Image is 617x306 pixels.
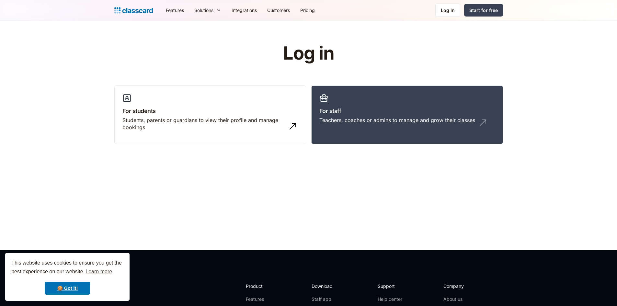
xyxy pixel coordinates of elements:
[469,7,498,14] div: Start for free
[226,3,262,17] a: Integrations
[311,85,503,144] a: For staffTeachers, coaches or admins to manage and grow their classes
[295,3,320,17] a: Pricing
[189,3,226,17] div: Solutions
[319,107,495,115] h3: For staff
[246,283,280,289] h2: Product
[319,117,475,124] div: Teachers, coaches or admins to manage and grow their classes
[441,7,455,14] div: Log in
[443,296,486,302] a: About us
[435,4,460,17] a: Log in
[464,4,503,17] a: Start for free
[85,267,113,277] a: learn more about cookies
[443,283,486,289] h2: Company
[45,282,90,295] a: dismiss cookie message
[11,259,123,277] span: This website uses cookies to ensure you get the best experience on our website.
[378,283,404,289] h2: Support
[246,296,280,302] a: Features
[161,3,189,17] a: Features
[312,296,338,302] a: Staff app
[262,3,295,17] a: Customers
[122,117,285,131] div: Students, parents or guardians to view their profile and manage bookings
[122,107,298,115] h3: For students
[206,43,411,63] h1: Log in
[312,283,338,289] h2: Download
[194,7,213,14] div: Solutions
[114,6,153,15] a: home
[114,85,306,144] a: For studentsStudents, parents or guardians to view their profile and manage bookings
[378,296,404,302] a: Help center
[5,253,130,301] div: cookieconsent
